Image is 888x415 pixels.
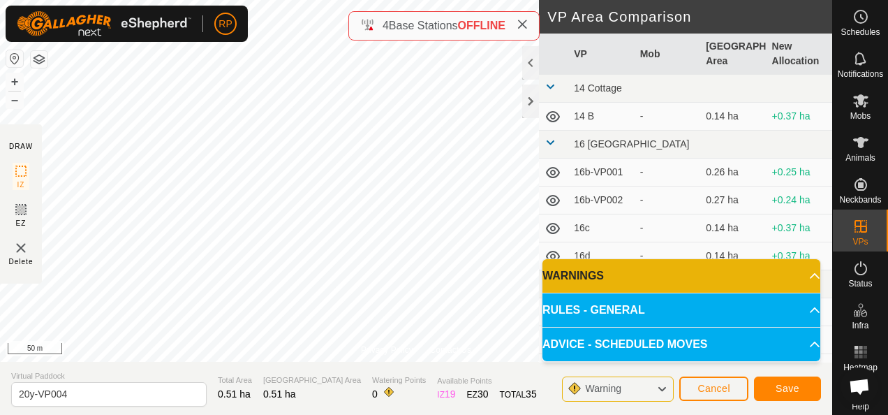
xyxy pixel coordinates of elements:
[700,103,766,131] td: 0.14 ha
[574,82,622,94] span: 14 Cottage
[850,112,871,120] span: Mobs
[372,374,426,386] span: Watering Points
[635,34,700,75] th: Mob
[574,138,689,150] span: 16 [GEOGRAPHIC_DATA]
[767,214,832,242] td: +0.37 ha
[430,344,471,356] a: Contact Us
[767,159,832,187] td: +0.25 ha
[845,154,875,162] span: Animals
[848,279,872,288] span: Status
[542,328,820,361] p-accordion-header: ADVICE - SCHEDULED MOVES
[445,388,456,400] span: 19
[263,388,296,400] span: 0.51 ha
[640,165,695,180] div: -
[568,34,634,75] th: VP
[767,34,832,75] th: New Allocation
[16,218,27,228] span: EZ
[6,92,23,108] button: –
[852,238,868,246] span: VPs
[841,28,880,36] span: Schedules
[697,383,730,394] span: Cancel
[839,196,881,204] span: Neckbands
[679,377,748,401] button: Cancel
[372,388,378,400] span: 0
[13,240,29,256] img: VP
[640,221,695,235] div: -
[500,387,537,402] div: TOTAL
[547,8,832,25] h2: VP Area Comparison
[700,187,766,214] td: 0.27 ha
[568,187,634,214] td: 16b-VP002
[841,367,878,405] div: Open chat
[361,344,413,356] a: Privacy Policy
[478,388,489,400] span: 30
[263,374,361,386] span: [GEOGRAPHIC_DATA] Area
[542,268,604,284] span: WARNINGS
[767,242,832,270] td: +0.37 ha
[568,214,634,242] td: 16c
[542,336,707,353] span: ADVICE - SCHEDULED MOVES
[437,375,536,387] span: Available Points
[17,11,191,36] img: Gallagher Logo
[700,214,766,242] td: 0.14 ha
[542,302,645,319] span: RULES - GENERAL
[640,193,695,207] div: -
[700,242,766,270] td: 0.14 ha
[542,293,820,327] p-accordion-header: RULES - GENERAL
[458,20,505,31] span: OFFLINE
[389,20,458,31] span: Base Stations
[700,34,766,75] th: [GEOGRAPHIC_DATA] Area
[467,387,489,402] div: EZ
[568,242,634,270] td: 16d
[9,256,34,267] span: Delete
[568,103,634,131] td: 14 B
[218,388,251,400] span: 0.51 ha
[17,180,25,190] span: IZ
[526,388,537,400] span: 35
[585,383,621,394] span: Warning
[31,51,47,68] button: Map Layers
[218,374,252,386] span: Total Area
[776,383,799,394] span: Save
[383,20,389,31] span: 4
[852,321,868,330] span: Infra
[6,50,23,67] button: Reset Map
[754,377,821,401] button: Save
[6,73,23,90] button: +
[568,159,634,187] td: 16b-VP001
[9,141,33,152] div: DRAW
[640,249,695,263] div: -
[843,363,878,372] span: Heatmap
[640,109,695,124] div: -
[838,70,883,78] span: Notifications
[852,402,869,411] span: Help
[700,159,766,187] td: 0.26 ha
[542,259,820,293] p-accordion-header: WARNINGS
[767,187,832,214] td: +0.24 ha
[219,17,232,31] span: RP
[767,103,832,131] td: +0.37 ha
[11,370,207,382] span: Virtual Paddock
[437,387,455,402] div: IZ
